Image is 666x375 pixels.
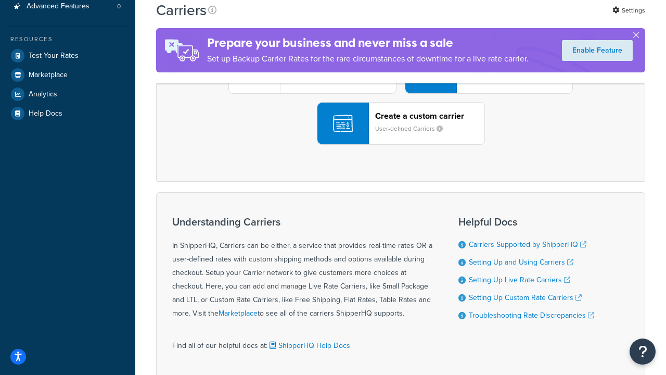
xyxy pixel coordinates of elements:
span: Marketplace [29,71,68,80]
a: ShipperHQ Help Docs [267,340,350,351]
span: Help Docs [29,109,62,118]
div: Resources [8,35,127,44]
span: Analytics [29,90,57,99]
a: Troubleshooting Rate Discrepancies [469,310,594,321]
a: Setting Up Live Rate Carriers [469,274,570,285]
small: User-defined Carriers [375,124,451,133]
a: Settings [612,3,645,18]
a: Enable Feature [562,40,633,61]
button: Open Resource Center [630,339,656,365]
h3: Helpful Docs [458,216,594,228]
span: Test Your Rates [29,52,79,60]
a: Marketplace [219,308,258,319]
img: icon-carrier-custom-c93b8a24.svg [333,114,353,133]
p: Set up Backup Carrier Rates for the rare circumstances of downtime for a live rate carrier. [207,52,529,66]
a: Marketplace [8,66,127,84]
h4: Prepare your business and never miss a sale [207,34,529,52]
a: Help Docs [8,104,127,123]
header: Create a custom carrier [375,111,484,121]
h3: Understanding Carriers [172,216,432,228]
div: In ShipperHQ, Carriers can be either, a service that provides real-time rates OR a user-defined r... [172,216,432,320]
div: Find all of our helpful docs at: [172,331,432,353]
a: Setting Up Custom Rate Carriers [469,292,582,303]
a: Carriers Supported by ShipperHQ [469,239,586,250]
button: Create a custom carrierUser-defined Carriers [317,102,485,145]
a: Setting Up and Using Carriers [469,257,573,268]
span: 0 [117,2,121,11]
a: Test Your Rates [8,46,127,65]
span: Advanced Features [27,2,89,11]
a: Analytics [8,85,127,104]
img: ad-rules-rateshop-fe6ec290ccb7230408bd80ed9643f0289d75e0ffd9eb532fc0e269fcd187b520.png [156,28,207,72]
